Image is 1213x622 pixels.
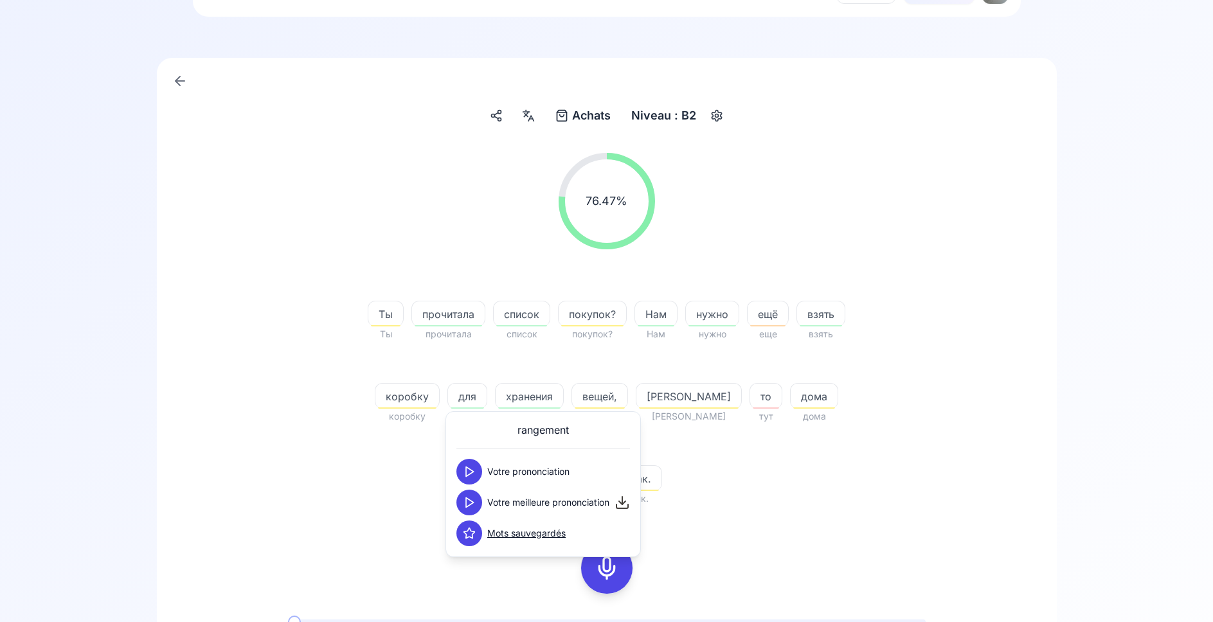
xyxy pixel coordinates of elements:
[796,326,845,342] span: взять
[685,301,739,326] button: нужно
[411,326,485,342] span: прочитала
[747,301,789,326] button: ещё
[635,307,677,322] span: Нам
[412,307,485,322] span: прочитала
[368,301,404,326] button: Ты
[790,409,838,424] span: дома
[626,104,701,127] div: Niveau : B2
[550,104,616,127] button: Achats
[796,301,845,326] button: взять
[571,383,628,409] button: вещей,
[634,326,678,342] span: Нам
[636,383,742,409] button: [PERSON_NAME]
[493,301,550,326] button: список
[494,307,550,322] span: список
[571,409,628,424] span: вещей,
[685,326,739,342] span: нужно
[791,389,838,404] span: дома
[572,107,611,125] span: Achats
[495,409,564,424] span: хранения
[368,326,404,342] span: Ты
[559,307,626,322] span: покупок?
[375,389,439,404] span: коробку
[636,409,742,424] span: [PERSON_NAME]
[747,326,789,342] span: еще
[493,326,550,342] span: список
[750,409,782,424] span: тут
[411,301,485,326] button: прочитала
[558,326,627,342] span: покупок?
[487,496,609,509] span: Votre meilleure prononciation
[375,409,440,424] span: коробку
[517,422,569,438] span: rangement
[636,389,741,404] span: [PERSON_NAME]
[748,307,788,322] span: ещё
[448,389,487,404] span: для
[686,307,739,322] span: нужно
[797,307,845,322] span: взять
[447,383,487,409] button: для
[750,383,782,409] button: то
[750,389,782,404] span: то
[495,383,564,409] button: хранения
[487,465,570,478] span: Votre prononciation
[558,301,627,326] button: покупок?
[790,383,838,409] button: дома
[447,409,487,424] span: для
[368,307,403,322] span: Ты
[634,301,678,326] button: Нам
[496,389,563,404] span: хранения
[586,192,627,210] span: 76.47 %
[375,383,440,409] button: коробку
[572,389,627,404] span: вещей,
[487,527,566,540] a: Mots sauvegardés
[626,104,727,127] button: Niveau : B2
